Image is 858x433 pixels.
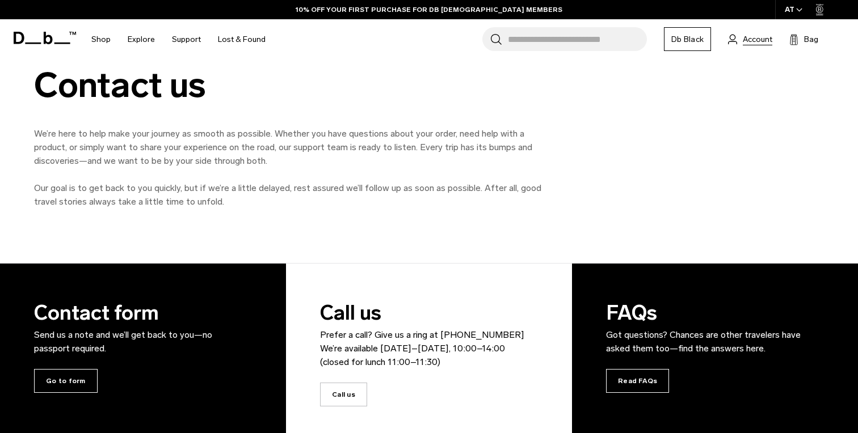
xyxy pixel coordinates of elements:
a: Support [172,19,201,60]
span: Call us [320,383,367,406]
p: Our goal is to get back to you quickly, but if we’re a little delayed, rest assured we’ll follow ... [34,181,545,209]
a: Db Black [664,27,711,51]
span: Read FAQs [606,369,669,393]
a: Explore [128,19,155,60]
span: Account [743,33,772,45]
h3: FAQs [606,298,810,355]
a: 10% OFF YOUR FIRST PURCHASE FOR DB [DEMOGRAPHIC_DATA] MEMBERS [296,5,562,15]
a: Shop [91,19,111,60]
p: Send us a note and we’ll get back to you—no passport required. [34,328,238,355]
span: Go to form [34,369,98,393]
p: Got questions? Chances are other travelers have asked them too—find the answers here. [606,328,810,355]
button: Bag [789,32,818,46]
nav: Main Navigation [83,19,274,60]
p: We’re here to help make your journey as smooth as possible. Whether you have questions about your... [34,127,545,168]
h3: Call us [320,298,524,369]
a: Account [728,32,772,46]
a: Lost & Found [218,19,266,60]
div: Contact us [34,66,545,104]
span: Bag [804,33,818,45]
h3: Contact form [34,298,238,355]
p: Prefer a call? Give us a ring at [PHONE_NUMBER] We’re available [DATE]–[DATE], 10:00–14:00 (close... [320,328,524,369]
